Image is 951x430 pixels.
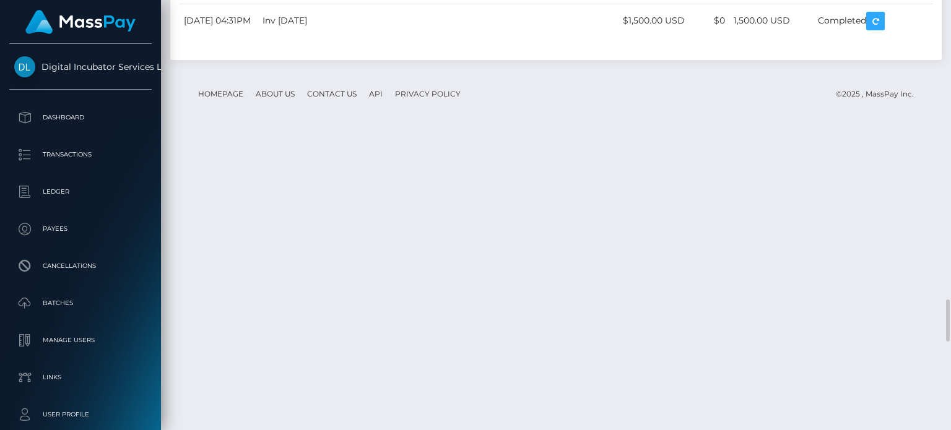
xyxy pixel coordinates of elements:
[14,257,147,275] p: Cancellations
[9,362,152,393] a: Links
[193,84,248,103] a: Homepage
[14,368,147,387] p: Links
[9,139,152,170] a: Transactions
[9,325,152,356] a: Manage Users
[302,84,362,103] a: Contact Us
[251,84,300,103] a: About Us
[9,102,152,133] a: Dashboard
[9,251,152,282] a: Cancellations
[364,84,388,103] a: API
[814,4,932,38] td: Completed
[258,4,619,38] td: Inv [DATE]
[9,61,152,72] span: Digital Incubator Services Limited
[14,56,35,77] img: Digital Incubator Services Limited
[9,213,152,244] a: Payees
[619,4,698,38] td: $1,500.00 USD
[14,405,147,424] p: User Profile
[14,183,147,201] p: Ledger
[14,220,147,238] p: Payees
[836,87,923,101] div: © 2025 , MassPay Inc.
[9,176,152,207] a: Ledger
[698,4,729,38] td: $0
[14,108,147,127] p: Dashboard
[9,399,152,430] a: User Profile
[14,331,147,350] p: Manage Users
[25,10,136,34] img: MassPay Logo
[14,294,147,312] p: Batches
[180,4,258,38] td: [DATE] 04:31PM
[14,145,147,164] p: Transactions
[390,84,466,103] a: Privacy Policy
[729,4,814,38] td: 1,500.00 USD
[9,288,152,319] a: Batches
